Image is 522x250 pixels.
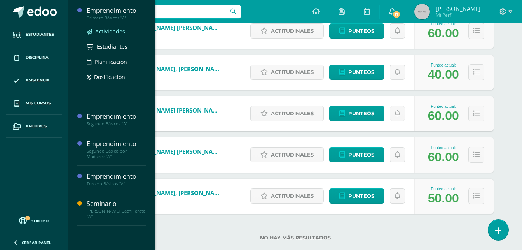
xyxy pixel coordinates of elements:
[129,148,222,155] a: [PERSON_NAME] [PERSON_NAME]
[87,172,146,181] div: Emprendimiento
[428,150,459,164] div: 60.00
[348,189,374,203] span: Punteos
[6,23,62,46] a: Estudiantes
[392,10,401,19] span: 17
[73,5,241,18] input: Busca un usuario...
[329,65,384,80] a: Punteos
[87,57,146,66] a: Planificación
[250,65,324,80] a: Actitudinales
[26,100,51,106] span: Mis cursos
[129,65,222,73] a: [PERSON_NAME], [PERSON_NAME]
[87,139,146,148] div: Emprendimiento
[329,23,384,39] a: Punteos
[31,218,50,224] span: Soporte
[26,32,54,38] span: Estudiantes
[428,146,459,150] div: Punteo actual:
[250,188,324,204] a: Actitudinales
[329,188,384,204] a: Punteos
[26,77,50,83] span: Asistencia
[129,106,222,114] a: [PERSON_NAME] [PERSON_NAME]
[329,106,384,121] a: Punteos
[129,189,222,197] a: [PERSON_NAME], [PERSON_NAME]
[428,104,459,109] div: Punteo actual:
[250,23,324,39] a: Actitudinales
[129,197,222,203] span: 366
[129,73,222,79] span: 362
[428,187,459,191] div: Punteo actual:
[348,106,374,121] span: Punteos
[87,172,146,187] a: EmprendimientoTercero Básicos "A"
[22,240,51,245] span: Cerrar panel
[348,148,374,162] span: Punteos
[87,139,146,159] a: EmprendimientoSegundo Básico por Madurez "A"
[129,155,222,162] span: 365
[87,112,146,121] div: Emprendimiento
[436,5,480,12] span: [PERSON_NAME]
[87,42,146,51] a: Estudiantes
[329,147,384,162] a: Punteos
[271,65,314,79] span: Actitudinales
[87,6,146,15] div: Emprendimiento
[6,69,62,92] a: Asistencia
[271,106,314,121] span: Actitudinales
[129,114,222,121] span: 364
[94,73,125,81] span: Dosificación
[87,6,146,21] a: EmprendimientoPrimero Básicos "A"
[87,199,146,208] div: Seminario
[428,22,459,26] div: Punteo actual:
[87,27,146,36] a: Actividades
[97,235,494,241] label: No hay más resultados
[6,115,62,138] a: Archivos
[129,24,222,32] a: [PERSON_NAME] [PERSON_NAME]
[428,26,459,40] div: 60.00
[250,106,324,121] a: Actitudinales
[87,112,146,127] a: EmprendimientoSegundo Básicos "A"
[129,32,222,38] span: 361
[87,72,146,81] a: Dosificación
[348,65,374,79] span: Punteos
[428,67,459,82] div: 40.00
[6,46,62,69] a: Disciplina
[428,109,459,123] div: 60.00
[271,148,314,162] span: Actitudinales
[95,28,125,35] span: Actividades
[6,92,62,115] a: Mis cursos
[428,191,459,206] div: 50.00
[87,15,146,21] div: Primero Básicos "A"
[414,4,430,19] img: 45x45
[26,55,49,61] span: Disciplina
[26,123,47,129] span: Archivos
[87,199,146,219] a: Seminario[PERSON_NAME] Bachillerato "A"
[250,147,324,162] a: Actitudinales
[428,63,459,67] div: Punteo actual:
[94,58,127,65] span: Planificación
[271,189,314,203] span: Actitudinales
[87,181,146,187] div: Tercero Básicos "A"
[87,148,146,159] div: Segundo Básico por Madurez "A"
[97,43,127,50] span: Estudiantes
[9,215,59,225] a: Soporte
[87,121,146,127] div: Segundo Básicos "A"
[348,24,374,38] span: Punteos
[271,24,314,38] span: Actitudinales
[436,12,480,18] span: Mi Perfil
[87,208,146,219] div: [PERSON_NAME] Bachillerato "A"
